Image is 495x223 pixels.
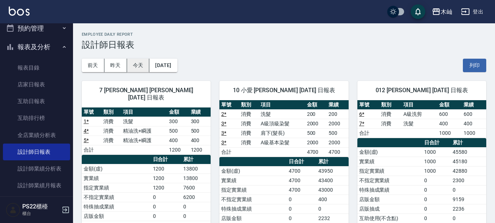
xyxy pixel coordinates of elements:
[305,109,327,119] td: 200
[151,202,182,211] td: 0
[259,109,305,119] td: 洗髮
[189,117,211,126] td: 300
[287,204,316,214] td: 0
[402,100,437,110] th: 項目
[451,195,486,204] td: 9159
[357,176,422,185] td: 不指定實業績
[411,4,425,19] button: save
[451,138,486,148] th: 累計
[305,147,327,157] td: 4700
[22,210,60,217] p: 櫃台
[219,176,287,185] td: 實業績
[451,176,486,185] td: 2300
[167,136,189,145] td: 400
[82,192,151,202] td: 不指定實業績
[429,4,455,19] button: 木屾
[167,145,189,154] td: 1200
[228,87,339,94] span: 10 小愛 [PERSON_NAME] [DATE] 日報表
[437,100,462,110] th: 金額
[82,107,211,155] table: a dense table
[101,107,121,117] th: 類別
[327,147,349,157] td: 4700
[239,128,259,138] td: 消費
[22,203,60,210] h5: PS22櫃檯
[219,195,287,204] td: 不指定實業績
[6,203,20,217] img: Person
[305,138,327,147] td: 2000
[259,100,305,110] th: 項目
[379,109,402,119] td: 消費
[82,107,101,117] th: 單號
[451,157,486,166] td: 45180
[181,192,211,202] td: 6200
[305,128,327,138] td: 500
[316,204,348,214] td: 0
[451,147,486,157] td: 45580
[151,211,182,221] td: 0
[189,126,211,136] td: 500
[3,127,70,144] a: 全店業績分析表
[167,117,189,126] td: 300
[151,155,182,164] th: 日合計
[3,93,70,110] a: 互助日報表
[104,59,127,72] button: 昨天
[327,138,349,147] td: 2000
[181,155,211,164] th: 累計
[287,157,316,167] th: 日合計
[458,5,486,19] button: 登出
[151,173,182,183] td: 1200
[451,214,486,223] td: 0
[239,119,259,128] td: 消費
[239,138,259,147] td: 消費
[219,100,239,110] th: 單號
[422,157,451,166] td: 1000
[287,185,316,195] td: 4700
[259,138,305,147] td: A級基本染髮
[357,214,422,223] td: 互助使用(不含點)
[287,214,316,223] td: 0
[422,147,451,157] td: 1000
[316,176,348,185] td: 43400
[422,204,451,214] td: 0
[82,32,486,37] h2: Employee Daily Report
[82,164,151,173] td: 金額(虛)
[181,211,211,221] td: 0
[181,164,211,173] td: 13800
[219,185,287,195] td: 指定實業績
[101,126,121,136] td: 消費
[91,87,202,101] span: 7 [PERSON_NAME] [PERSON_NAME] [DATE] 日報表
[437,119,462,128] td: 400
[441,7,452,16] div: 木屾
[327,100,349,110] th: 業績
[422,195,451,204] td: 0
[3,144,70,160] a: 設計師日報表
[327,109,349,119] td: 200
[287,195,316,204] td: 0
[101,136,121,145] td: 消費
[3,59,70,76] a: 報表目錄
[422,185,451,195] td: 0
[101,117,121,126] td: 消費
[181,183,211,192] td: 7600
[451,185,486,195] td: 0
[462,109,486,119] td: 600
[121,107,167,117] th: 項目
[82,183,151,192] td: 指定實業績
[9,7,30,16] img: Logo
[3,177,70,194] a: 設計師業績月報表
[316,166,348,176] td: 43950
[422,166,451,176] td: 1000
[239,100,259,110] th: 類別
[327,119,349,128] td: 2000
[181,202,211,211] td: 0
[219,214,287,223] td: 店販金額
[82,59,104,72] button: 前天
[287,176,316,185] td: 4700
[287,166,316,176] td: 4700
[189,136,211,145] td: 400
[3,160,70,177] a: 設計師業績分析表
[3,76,70,93] a: 店家日報表
[82,211,151,221] td: 店販金額
[219,166,287,176] td: 金額(虛)
[219,204,287,214] td: 特殊抽成業績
